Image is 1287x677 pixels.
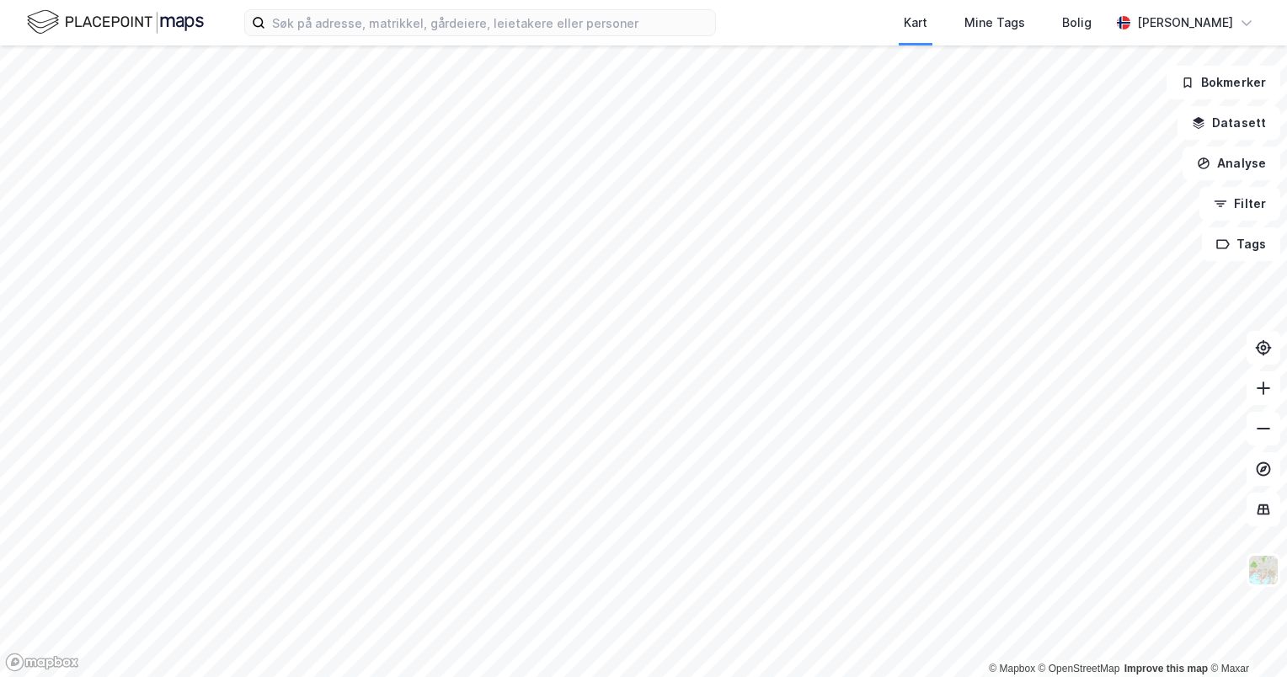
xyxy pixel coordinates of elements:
[1178,106,1280,140] button: Datasett
[1199,187,1280,221] button: Filter
[1202,227,1280,261] button: Tags
[1183,147,1280,180] button: Analyse
[1203,596,1287,677] div: Kontrollprogram for chat
[5,653,79,672] a: Mapbox homepage
[904,13,927,33] div: Kart
[27,8,204,37] img: logo.f888ab2527a4732fd821a326f86c7f29.svg
[964,13,1025,33] div: Mine Tags
[1167,66,1280,99] button: Bokmerker
[265,10,715,35] input: Søk på adresse, matrikkel, gårdeiere, leietakere eller personer
[1247,554,1279,586] img: Z
[1039,663,1120,674] a: OpenStreetMap
[1124,663,1208,674] a: Improve this map
[1062,13,1092,33] div: Bolig
[1137,13,1233,33] div: [PERSON_NAME]
[1203,596,1287,677] iframe: Chat Widget
[989,663,1035,674] a: Mapbox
